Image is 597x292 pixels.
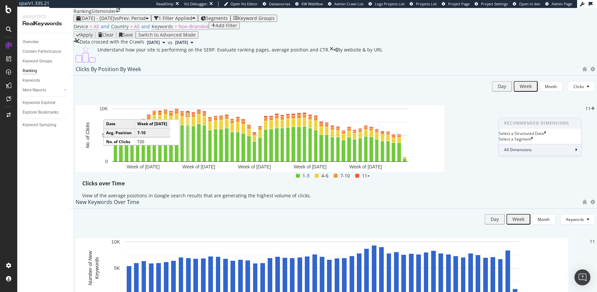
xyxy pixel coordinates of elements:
[76,105,444,172] svg: A chart.
[114,265,120,271] text: 5K
[23,67,69,74] a: Ranking
[136,31,198,39] button: Switch to Advanced Mode
[362,172,370,180] span: 11+
[481,1,508,6] span: Project Settings
[512,217,524,222] div: Week
[448,1,470,6] span: Project Page
[23,39,38,46] div: Overview
[23,87,62,94] a: More Reports
[172,39,196,47] button: [DATE]
[175,40,188,46] span: 2024 Jun. 2nd
[23,99,69,106] a: Keywords Explorer
[130,23,133,30] span: =
[76,199,139,205] div: New Keywords Over Time
[23,39,69,46] a: Overview
[514,81,538,92] button: Week
[491,217,499,222] div: Day
[134,23,140,30] span: All
[23,20,68,28] div: RealKeywords
[590,238,592,245] div: 1
[74,8,92,15] div: Ranking
[23,67,37,74] div: Ranking
[216,23,237,28] div: Add Filter
[231,1,258,6] span: Open Viz Editor
[102,32,114,38] div: Clear
[102,133,108,138] text: 5K
[520,84,532,89] div: Week
[375,1,405,6] span: Logs Projects List
[499,137,531,142] div: Select a Segment
[231,15,277,22] button: Keyword Groups
[116,31,136,39] button: Save
[111,239,120,244] text: 10K
[333,47,382,53] div: legacy label
[111,23,129,30] span: Country
[573,84,584,89] span: Clicks
[263,1,290,7] a: Datasources
[475,1,508,7] a: Project Settings
[238,16,275,21] div: Keyword Groups
[116,8,120,13] div: arrow-right-arrow-left
[499,118,581,129] span: Recommended Dimensions
[74,15,151,22] button: [DATE] - [DATE]vsPrev. Period
[168,39,172,46] span: vs
[506,214,530,225] button: Week
[442,1,470,7] a: Project Page
[90,23,92,30] span: =
[23,48,69,55] a: Content Performance
[99,106,108,112] text: 10K
[159,16,192,21] div: 1 Filter Applied
[337,47,382,53] span: By website & by URL
[269,1,290,6] span: Datasources
[545,1,572,7] a: Admin Page
[23,122,56,129] div: Keyword Sampling
[23,77,69,84] a: Keywords
[144,39,168,47] button: [DATE]
[328,1,364,7] a: Admin Crawl List
[585,105,588,112] div: 1
[87,250,93,285] text: Number of New
[302,172,309,180] span: 1-3
[74,47,98,62] img: C0S+odjvPe+dCwPhcw0W2jU4KOcefU0IcxbkVEfgJ6Ft4vBgsVVQAAAABJRU5ErkJggg==
[182,164,215,169] text: Week of [DATE]
[23,48,61,55] div: Content Performance
[368,1,405,7] a: Logs Projects List
[23,58,69,65] a: Keyword Groups
[152,23,173,30] span: Keywords
[574,269,590,285] div: Open Intercom Messenger
[561,214,595,225] button: Keywords
[80,39,144,47] div: Data crossed with the Crawls
[485,214,505,225] button: Day
[23,99,56,106] div: Keywords Explorer
[301,1,323,6] span: KW Webflow
[513,1,540,7] a: Open in dev
[588,105,591,112] div: 1
[592,238,595,245] div: 1
[85,122,90,148] text: No. of Clicks
[238,164,271,169] text: Week of [DATE]
[123,32,133,38] div: Save
[498,84,506,89] div: Day
[114,15,146,21] span: vs Prev. Period
[101,23,109,30] span: and
[519,1,540,6] span: Open in dev
[410,1,437,7] a: Projects List
[566,217,584,222] span: Keywords
[532,214,555,225] button: Month
[141,23,150,30] span: and
[504,147,532,153] span: All Dimensions
[294,164,326,169] text: Week of [DATE]
[74,31,96,39] button: Apply
[499,131,544,136] div: Select a Structured Data
[105,159,108,164] text: 0
[334,1,364,6] span: Admin Crawl List
[92,8,116,15] div: Siteminder
[82,192,588,199] p: View of the average positions in Google search results that are generating the highest volume of ...
[80,15,114,21] span: [DATE] - [DATE]
[156,1,174,7] div: ReadOnly:
[591,106,595,111] div: plus
[206,15,228,21] span: Segments
[582,200,587,204] div: bug
[80,32,93,38] div: Apply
